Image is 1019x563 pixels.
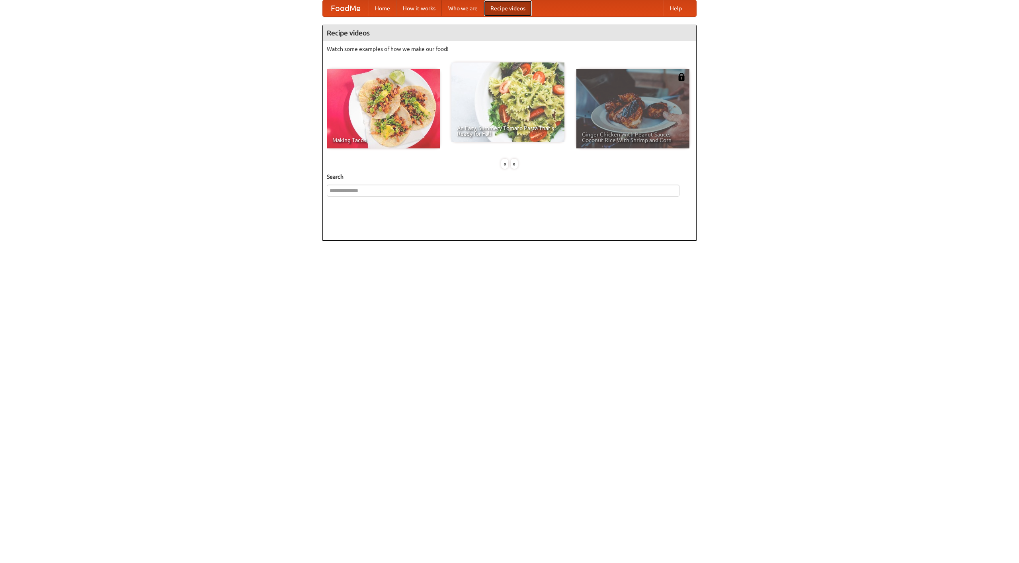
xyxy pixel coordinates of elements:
img: 483408.png [677,73,685,81]
h4: Recipe videos [323,25,696,41]
a: Recipe videos [484,0,532,16]
a: Who we are [442,0,484,16]
a: Home [369,0,396,16]
a: Help [664,0,688,16]
p: Watch some examples of how we make our food! [327,45,692,53]
h5: Search [327,173,692,181]
a: How it works [396,0,442,16]
div: « [501,159,508,169]
div: » [511,159,518,169]
a: FoodMe [323,0,369,16]
a: Making Tacos [327,69,440,148]
span: An Easy, Summery Tomato Pasta That's Ready for Fall [457,125,559,136]
a: An Easy, Summery Tomato Pasta That's Ready for Fall [451,62,564,142]
span: Making Tacos [332,137,434,143]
